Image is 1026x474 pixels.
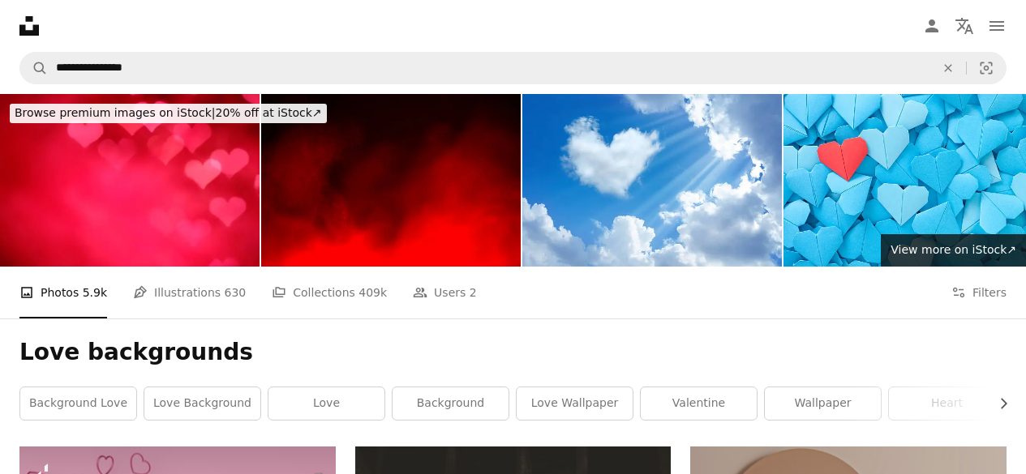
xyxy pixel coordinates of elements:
button: Language [948,10,981,42]
button: scroll list to the right [989,387,1007,420]
a: background [393,387,509,420]
a: love background [144,387,260,420]
a: View more on iStock↗ [881,234,1026,267]
a: background love [20,387,136,420]
span: 20% off at iStock ↗ [15,106,322,119]
a: heart [889,387,1005,420]
a: Home — Unsplash [19,16,39,36]
button: Visual search [967,53,1006,83]
a: Users 2 [413,267,477,318]
h1: Love backgrounds [19,338,1007,367]
button: Menu [981,10,1013,42]
span: Browse premium images on iStock | [15,106,215,119]
span: 630 [225,284,247,301]
span: View more on iStock ↗ [891,243,1016,256]
img: heart in sky [522,94,782,267]
span: 2 [470,284,477,301]
button: Clear [930,53,966,83]
button: Search Unsplash [20,53,48,83]
a: Illustrations 630 [133,267,246,318]
form: Find visuals sitewide [19,52,1007,84]
button: Filters [951,267,1007,318]
a: wallpaper [765,387,881,420]
a: Collections 409k [272,267,387,318]
a: love wallpaper [517,387,633,420]
a: Log in / Sign up [916,10,948,42]
a: valentine [641,387,757,420]
a: love [268,387,384,420]
img: Abstract red gradient fiery smoke swirling background [261,94,521,267]
span: 409k [358,284,387,301]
